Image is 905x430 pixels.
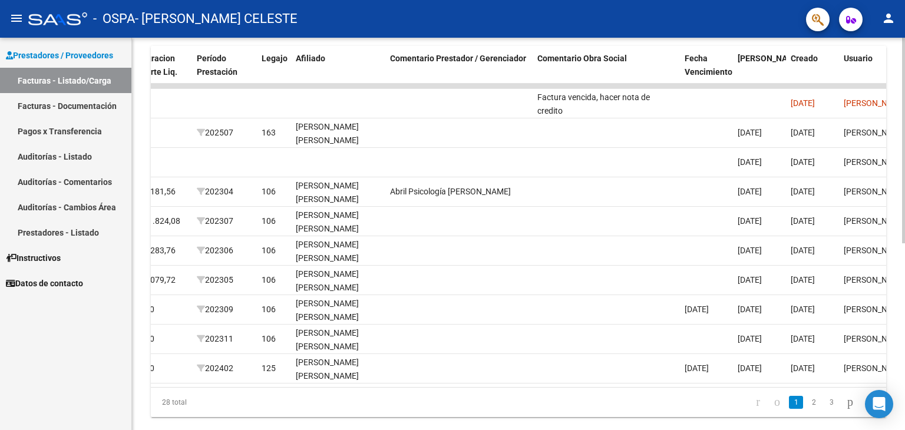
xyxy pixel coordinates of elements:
datatable-header-cell: Comentario Prestador / Gerenciador [385,46,533,98]
span: [DATE] [738,128,762,137]
a: go to first page [751,396,765,409]
div: 106 [262,273,276,287]
li: page 1 [787,392,805,412]
span: $ 101.824,08 [132,216,180,226]
span: Comentario Prestador / Gerenciador [390,54,526,63]
span: 202311 [197,334,233,343]
div: [PERSON_NAME] [PERSON_NAME] 27482221276 [296,209,381,249]
a: 1 [789,396,803,409]
datatable-header-cell: Creado [786,46,839,98]
span: [DATE] [791,246,815,255]
div: [PERSON_NAME] [PERSON_NAME] 27482221276 [296,120,381,160]
span: [DATE] [738,157,762,167]
span: Afiliado [296,54,325,63]
span: Datos de contacto [6,277,83,290]
datatable-header-cell: Legajo [257,46,291,98]
span: [DATE] [791,275,815,285]
span: [DATE] [738,216,762,226]
span: [PERSON_NAME] [738,54,801,63]
div: 106 [262,332,276,346]
datatable-header-cell: Afiliado [291,46,385,98]
mat-icon: person [881,11,896,25]
span: Creado [791,54,818,63]
div: 106 [262,244,276,257]
a: 3 [824,396,838,409]
span: [DATE] [685,363,709,373]
div: 163 [262,126,276,140]
span: 202305 [197,275,233,285]
span: 202306 [197,246,233,255]
span: [DATE] [791,305,815,314]
span: Prestadores / Proveedores [6,49,113,62]
span: Factura vencida, hacer nota de credito [537,92,650,115]
span: Comentario Obra Social [537,54,627,63]
a: go to next page [842,396,858,409]
span: [DATE] [791,128,815,137]
span: Instructivos [6,252,61,264]
div: 106 [262,214,276,228]
span: $ 44.079,72 [132,275,176,285]
span: 202507 [197,128,233,137]
datatable-header-cell: Comentario Obra Social [533,46,680,98]
span: [DATE] [791,157,815,167]
span: Abril Psicología [PERSON_NAME] [390,187,511,196]
a: 2 [807,396,821,409]
a: go to previous page [769,396,785,409]
span: $ 46.283,76 [132,246,176,255]
datatable-header-cell: Integracion Importe Liq. [127,46,192,98]
span: - [PERSON_NAME] CELESTE [135,6,298,32]
li: page 3 [823,392,840,412]
span: Integracion Importe Liq. [132,54,177,77]
a: go to last page [862,396,878,409]
span: [DATE] [791,187,815,196]
mat-icon: menu [9,11,24,25]
datatable-header-cell: Fecha Vencimiento [680,46,733,98]
span: [DATE] [791,334,815,343]
span: [DATE] [738,305,762,314]
span: Usuario [844,54,873,63]
span: [DATE] [738,246,762,255]
span: 202307 [197,216,233,226]
div: [PERSON_NAME] [PERSON_NAME] 27482221276 [296,238,381,278]
div: 125 [262,362,276,375]
span: 202304 [197,187,233,196]
div: [PERSON_NAME] [PERSON_NAME] 27482221276 [296,179,381,219]
span: 202309 [197,305,233,314]
span: Fecha Vencimiento [685,54,732,77]
span: 202402 [197,363,233,373]
span: [DATE] [738,334,762,343]
span: Legajo [262,54,288,63]
div: 28 total [151,388,296,417]
span: [DATE] [685,305,709,314]
div: [PERSON_NAME] [PERSON_NAME] 27482221276 [296,326,381,366]
span: [DATE] [738,275,762,285]
span: [DATE] [791,363,815,373]
div: [PERSON_NAME] [PERSON_NAME] 27482221276 [296,297,381,337]
div: 106 [262,185,276,199]
span: - OSPA [93,6,135,32]
div: [PERSON_NAME] [PERSON_NAME] 27482221276 [296,356,381,396]
li: page 2 [805,392,823,412]
span: [DATE] [738,187,762,196]
div: Open Intercom Messenger [865,390,893,418]
div: 106 [262,303,276,316]
span: [DATE] [738,363,762,373]
span: [DATE] [791,216,815,226]
datatable-header-cell: Período Prestación [192,46,257,98]
span: $ 42.181,56 [132,187,176,196]
span: [DATE] [791,98,815,108]
datatable-header-cell: Fecha Confimado [733,46,786,98]
div: [PERSON_NAME] [PERSON_NAME] 27482221276 [296,267,381,307]
span: Período Prestación [197,54,237,77]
